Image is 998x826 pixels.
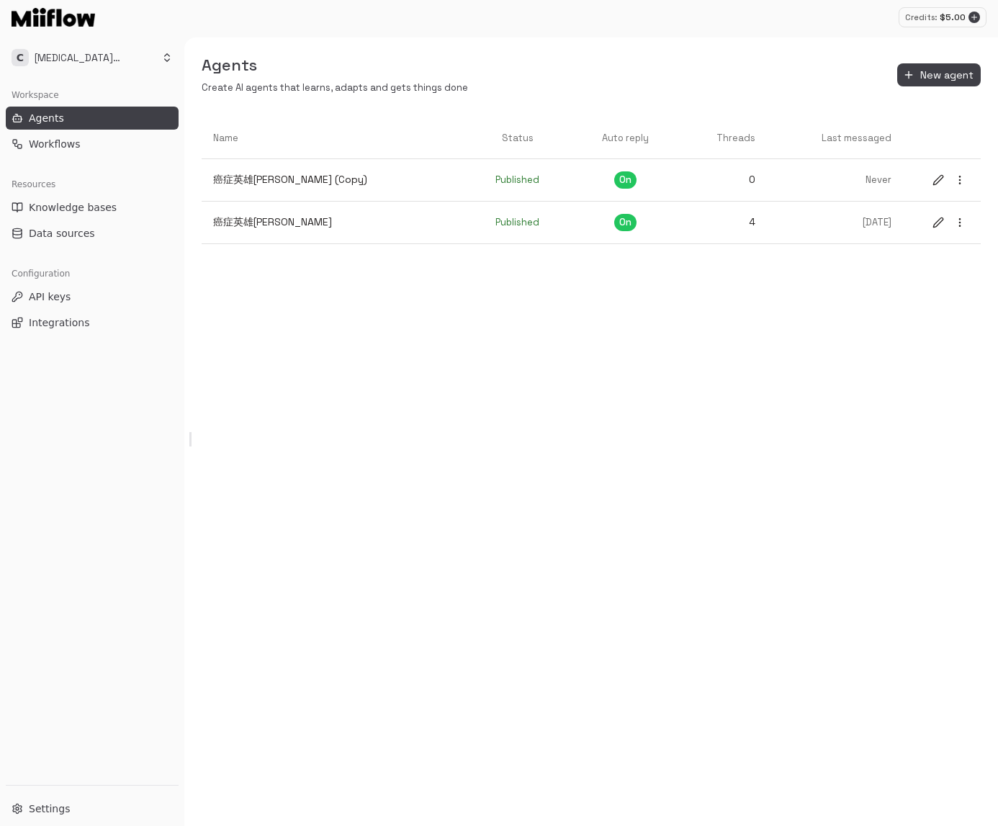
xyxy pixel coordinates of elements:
img: Logo [12,8,95,27]
span: Integrations [29,315,89,330]
button: edit [929,213,948,232]
span: Published [490,173,544,187]
span: On [614,215,637,230]
a: 0 [676,161,767,199]
th: Auto reply [574,118,676,159]
span: Agents [29,111,64,125]
p: 癌症英雄[PERSON_NAME] (Copy) [213,172,449,187]
a: editmore [917,202,981,243]
a: Published [461,202,574,243]
a: 癌症英雄[PERSON_NAME] [202,203,461,241]
div: Workspace [6,84,179,107]
span: Workflows [29,137,81,151]
span: Published [490,215,544,230]
a: 癌症英雄[PERSON_NAME] (Copy) [202,161,461,199]
p: Create AI agents that learns, adapts and gets things done [202,81,468,95]
a: Knowledge bases [6,196,179,219]
h5: Agents [202,55,468,76]
a: Never [767,162,903,199]
p: Never [778,174,891,187]
a: Agents [6,107,179,130]
button: C[MEDICAL_DATA] Hero [6,43,179,72]
p: 0 [688,172,755,187]
span: Data sources [29,226,95,241]
p: 癌症英雄[PERSON_NAME] [213,215,449,230]
th: Threads [676,118,767,159]
button: more [950,171,969,189]
button: Add credits [968,12,980,23]
button: New agent [897,63,981,87]
a: Published [461,160,574,200]
button: more [950,213,969,232]
div: Configuration [6,262,179,285]
span: API keys [29,289,71,304]
a: Integrations [6,311,179,334]
p: $ 5.00 [940,11,966,24]
a: On [574,202,676,243]
a: editmore [917,159,981,201]
th: Last messaged [767,118,903,159]
a: [DATE] [767,205,903,241]
button: Toggle Sidebar [184,432,196,446]
span: Settings [29,802,70,816]
p: 4 [688,215,755,230]
div: Resources [6,173,179,196]
button: edit [929,171,948,189]
th: Status [461,118,574,159]
span: Knowledge bases [29,200,117,215]
a: On [574,160,676,200]
a: API keys [6,285,179,308]
p: Credits: [905,12,937,24]
p: [DATE] [778,216,891,230]
a: 4 [676,203,767,241]
button: Toggle Sidebar [179,37,190,826]
a: Workflows [6,133,179,156]
th: Name [202,118,461,159]
span: C [12,49,29,66]
p: [MEDICAL_DATA] Hero [35,50,121,66]
a: Settings [6,797,179,820]
a: Data sources [6,222,179,245]
span: On [614,173,637,187]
